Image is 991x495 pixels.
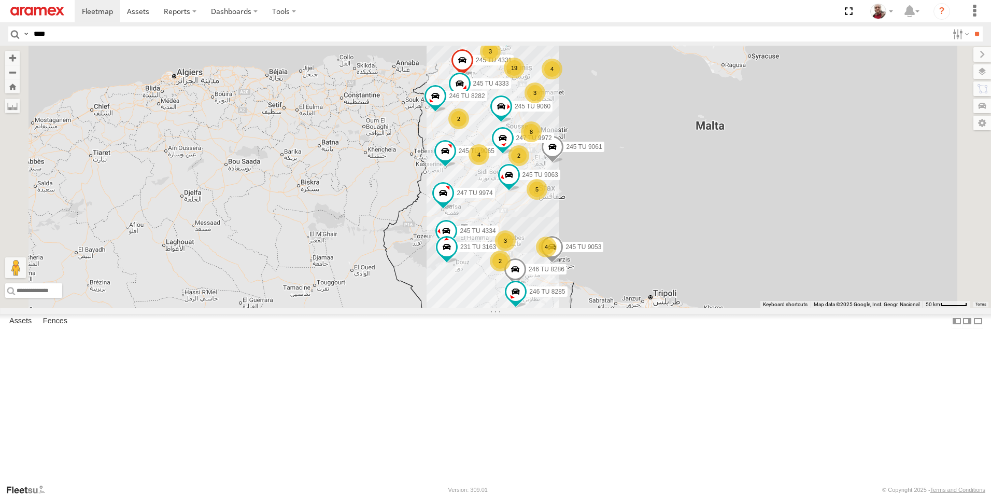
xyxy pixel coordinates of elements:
[952,314,962,329] label: Dock Summary Table to the Left
[962,314,972,329] label: Dock Summary Table to the Right
[460,227,495,235] span: 245 TU 4334
[516,134,552,142] span: 247 TU 9972
[930,487,985,493] a: Terms and Conditions
[480,41,501,62] div: 3
[5,65,20,79] button: Zoom out
[469,144,489,165] div: 4
[515,103,550,110] span: 245 TU 9060
[495,230,516,251] div: 3
[448,108,469,129] div: 2
[5,257,26,278] button: Drag Pegman onto the map to open Street View
[22,26,30,42] label: Search Query
[473,80,509,87] span: 245 TU 4333
[565,243,601,251] span: 245 TU 9053
[6,485,53,495] a: Visit our Website
[5,99,20,113] label: Measure
[10,7,64,16] img: aramex-logo.svg
[476,57,512,64] span: 245 TU 4331
[867,4,897,19] div: Majdi Ghannoudi
[536,237,557,257] div: 4
[5,51,20,65] button: Zoom in
[522,171,558,178] span: 245 TU 9063
[566,143,602,150] span: 245 TU 9061
[490,251,511,271] div: 2
[973,314,983,329] label: Hide Summary Table
[975,302,986,307] a: Terms (opens in new tab)
[504,58,525,78] div: 19
[521,121,542,142] div: 8
[933,3,950,20] i: ?
[457,190,492,197] span: 247 TU 9974
[923,301,970,308] button: Map Scale: 50 km per 48 pixels
[508,145,529,166] div: 2
[460,243,496,251] span: 231 TU 3163
[38,314,73,328] label: Fences
[5,79,20,93] button: Zoom Home
[459,147,494,155] span: 245 TU 9065
[525,82,545,103] div: 3
[926,301,940,307] span: 50 km
[529,266,564,273] span: 246 TU 8286
[882,487,985,493] div: © Copyright 2025 -
[529,288,565,295] span: 246 TU 8285
[4,314,37,328] label: Assets
[763,301,808,308] button: Keyboard shortcuts
[948,26,971,42] label: Search Filter Options
[448,487,488,493] div: Version: 309.01
[527,179,547,200] div: 5
[542,59,562,79] div: 4
[973,116,991,130] label: Map Settings
[449,92,485,100] span: 246 TU 8282
[814,301,919,307] span: Map data ©2025 Google, Inst. Geogr. Nacional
